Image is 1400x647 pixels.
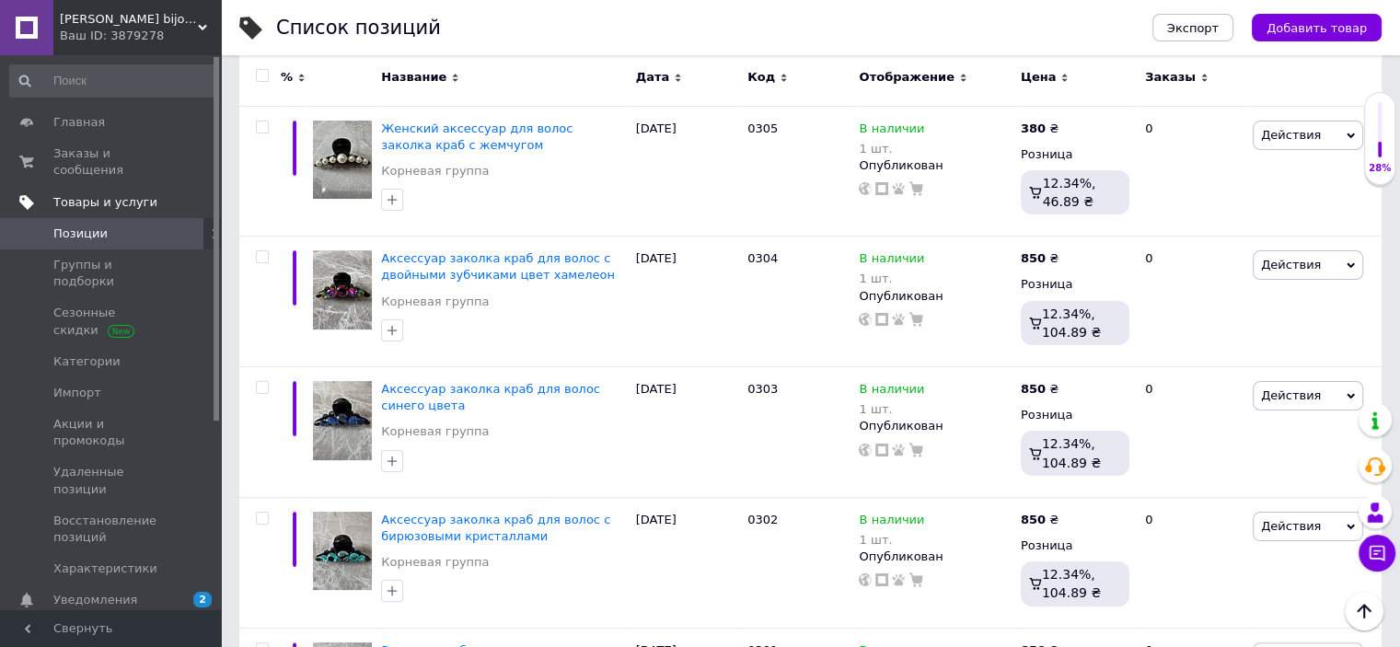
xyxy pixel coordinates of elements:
[1345,592,1383,630] button: Наверх
[859,402,924,416] div: 1 шт.
[1021,251,1046,265] b: 850
[1021,381,1059,398] div: ₴
[636,69,670,86] span: Дата
[381,382,600,412] a: Аксессуар заколка краб для волос синего цвета
[53,592,137,608] span: Уведомления
[1134,367,1248,498] div: 0
[53,385,101,401] span: Импорт
[381,163,489,179] a: Корневая группа
[1261,519,1321,533] span: Действия
[313,381,372,460] img: Аксессуар заколка краб для волос синего цвета
[859,533,924,547] div: 1 шт.
[747,513,778,526] span: 0302
[1261,258,1321,272] span: Действия
[60,28,221,44] div: Ваш ID: 3879278
[1021,69,1057,86] span: Цена
[1134,497,1248,628] div: 0
[1043,176,1096,209] span: 12.34%, 46.89 ₴
[1042,567,1101,600] span: 12.34%, 104.89 ₴
[381,423,489,440] a: Корневая группа
[747,121,778,135] span: 0305
[53,353,121,370] span: Категории
[1021,146,1129,163] div: Розница
[1261,388,1321,402] span: Действия
[1021,537,1129,554] div: Розница
[631,367,743,498] div: [DATE]
[859,157,1011,174] div: Опубликован
[747,251,778,265] span: 0304
[859,513,924,532] span: В наличии
[1021,121,1046,135] b: 380
[859,69,954,86] span: Отображение
[9,64,217,98] input: Поиск
[631,497,743,628] div: [DATE]
[53,257,170,290] span: Группы и подборки
[313,250,372,329] img: Аксессуар заколка краб для волос с двойными зубчиками цвет хамелеон
[381,69,446,86] span: Название
[53,194,157,211] span: Товары и услуги
[276,18,441,38] div: Список позиций
[381,513,610,543] a: Аксессуар заколка краб для волос с бирюзовыми кристаллами
[381,294,489,310] a: Корневая группа
[53,513,170,546] span: Восстановление позиций
[53,225,108,242] span: Позиции
[1021,276,1129,293] div: Розница
[1261,128,1321,142] span: Действия
[747,69,775,86] span: Код
[1021,121,1059,137] div: ₴
[1134,237,1248,367] div: 0
[631,106,743,237] div: [DATE]
[193,592,212,607] span: 2
[1365,162,1394,175] div: 28%
[1021,513,1046,526] b: 850
[381,554,489,571] a: Корневая группа
[1252,14,1382,41] button: Добавить товар
[1145,69,1196,86] span: Заказы
[859,382,924,401] span: В наличии
[631,237,743,367] div: [DATE]
[859,142,924,156] div: 1 шт.
[1134,106,1248,237] div: 0
[859,418,1011,434] div: Опубликован
[747,382,778,396] span: 0303
[859,251,924,271] span: В наличии
[60,11,198,28] span: Miriam bijouteria
[1359,535,1395,572] button: Чат с покупателем
[1021,512,1059,528] div: ₴
[53,464,170,497] span: Удаленные позиции
[1021,407,1129,423] div: Розница
[1152,14,1233,41] button: Экспорт
[859,549,1011,565] div: Опубликован
[381,121,573,152] a: Женский аксессуар для волос заколка краб с жемчугом
[381,251,615,282] a: Аксессуар заколка краб для волос с двойными зубчиками цвет хамелеон
[859,288,1011,305] div: Опубликован
[1042,306,1101,340] span: 12.34%, 104.89 ₴
[313,121,372,200] img: Женский аксессуар для волос заколка краб с жемчугом
[281,69,293,86] span: %
[859,272,924,285] div: 1 шт.
[53,305,170,338] span: Сезонные скидки
[313,512,372,591] img: Аксессуар заколка краб для волос с бирюзовыми кристаллами
[53,145,170,179] span: Заказы и сообщения
[1167,21,1219,35] span: Экспорт
[859,121,924,141] span: В наличии
[53,416,170,449] span: Акции и промокоды
[1021,250,1059,267] div: ₴
[53,114,105,131] span: Главная
[1021,382,1046,396] b: 850
[1267,21,1367,35] span: Добавить товар
[53,560,157,577] span: Характеристики
[1042,436,1101,469] span: 12.34%, 104.89 ₴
